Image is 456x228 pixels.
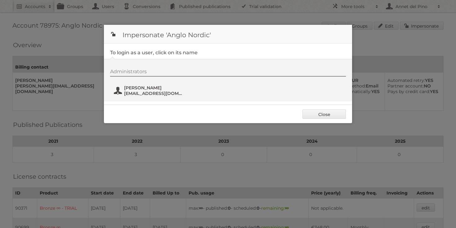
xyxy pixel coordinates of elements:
[124,91,184,96] span: [EMAIL_ADDRESS][DOMAIN_NAME]
[110,50,198,56] legend: To login as a user, click on its name
[113,84,186,97] button: [PERSON_NAME] [EMAIL_ADDRESS][DOMAIN_NAME]
[110,69,346,77] div: Administrators
[124,85,184,91] span: [PERSON_NAME]
[302,110,346,119] a: Close
[104,25,352,43] h1: Impersonate 'Anglo Nordic'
